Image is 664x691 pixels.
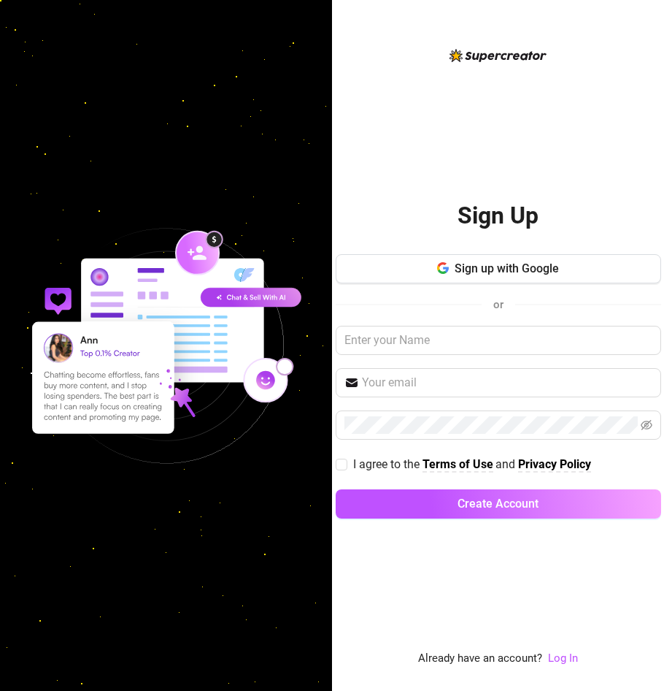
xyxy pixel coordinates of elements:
a: Privacy Policy [518,457,591,473]
strong: Terms of Use [422,457,493,471]
input: Enter your Name [336,326,661,355]
button: Create Account [336,489,661,519]
img: logo-BBDzfeDw.svg [449,49,547,62]
span: and [495,457,518,471]
span: eye-invisible [641,419,652,431]
span: Sign up with Google [455,261,559,275]
strong: Privacy Policy [518,457,591,471]
span: I agree to the [353,457,422,471]
input: Your email [362,374,652,392]
h2: Sign Up [458,201,538,231]
span: or [493,298,503,311]
button: Sign up with Google [336,254,661,283]
a: Log In [548,652,578,665]
span: Create Account [458,497,538,511]
a: Terms of Use [422,457,493,473]
span: Already have an account? [418,650,542,668]
a: Log In [548,650,578,668]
